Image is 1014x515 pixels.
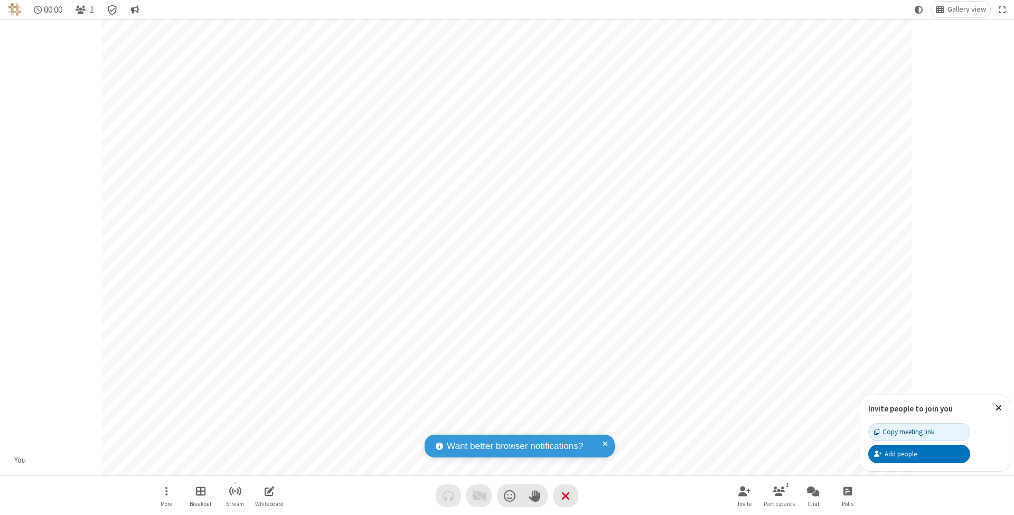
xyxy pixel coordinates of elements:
span: Want better browser notifications? [447,439,583,453]
button: Open participant list [71,2,98,17]
div: You [11,454,30,466]
div: Timer [30,2,67,17]
button: Invite participants (⌘+Shift+I) [729,481,760,511]
span: Gallery view [947,5,986,14]
span: More [161,501,172,507]
img: QA Selenium DO NOT DELETE OR CHANGE [8,3,21,16]
button: Raise hand [522,484,548,507]
button: Open poll [832,481,863,511]
button: Open menu [151,481,182,511]
button: Send a reaction [497,484,522,507]
button: Add people [868,445,970,463]
button: Close popover [988,395,1010,421]
span: Breakout [190,501,212,507]
button: Audio problem - check your Internet connection or call by phone [436,484,461,507]
button: End or leave meeting [553,484,578,507]
button: Start streaming [219,481,251,511]
span: Whiteboard [255,501,284,507]
button: Copy meeting link [868,423,970,441]
button: Conversation [126,2,143,17]
label: Invite people to join you [868,404,953,414]
button: Fullscreen [994,2,1010,17]
span: Participants [764,501,795,507]
span: Chat [808,501,820,507]
button: Manage Breakout Rooms [185,481,217,511]
span: Stream [226,501,244,507]
span: 00:00 [44,5,62,15]
div: Copy meeting link [874,427,934,437]
button: Change layout [931,2,990,17]
div: 1 [783,480,792,490]
button: Open shared whiteboard [253,481,285,511]
button: Open participant list [763,481,795,511]
div: Meeting details Encryption enabled [102,2,123,17]
span: Polls [842,501,853,507]
span: 1 [90,5,94,15]
button: Video [466,484,492,507]
button: Open chat [797,481,829,511]
button: Using system theme [910,2,927,17]
span: Invite [738,501,752,507]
